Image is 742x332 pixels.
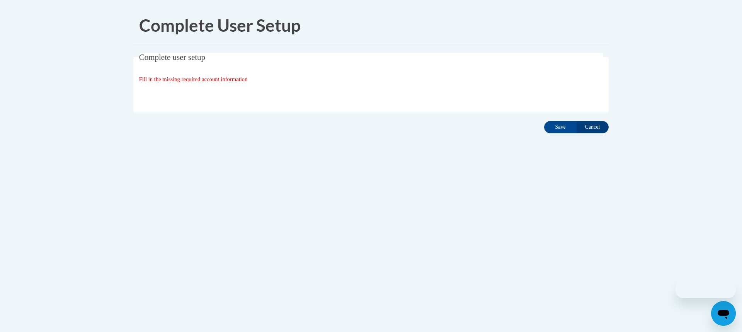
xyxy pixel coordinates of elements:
iframe: Message from company [676,281,736,298]
input: Cancel [576,121,609,133]
iframe: Button to launch messaging window [711,301,736,326]
input: Save [544,121,577,133]
span: Complete user setup [139,53,205,62]
span: Fill in the missing required account information [139,76,248,82]
span: Complete User Setup [139,15,301,35]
